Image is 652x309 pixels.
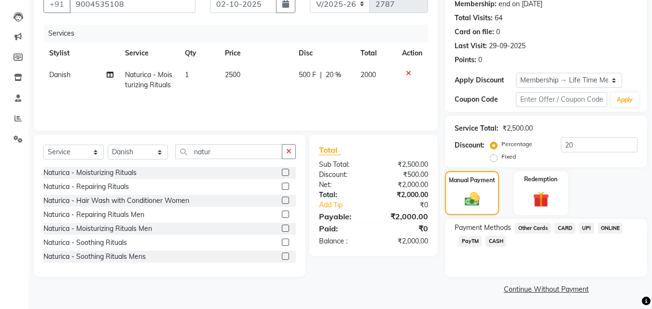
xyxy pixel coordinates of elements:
[125,70,172,89] span: Naturica - Moisturizing Rituals
[495,13,502,23] div: 64
[43,182,129,192] div: Naturica - Repairing Rituals
[175,144,282,159] input: Search or Scan
[312,211,374,222] div: Payable:
[478,55,482,65] div: 0
[185,70,189,79] span: 1
[524,175,557,184] label: Redemption
[579,223,594,234] span: UPI
[374,236,435,246] div: ₹2,000.00
[455,41,487,51] div: Last Visit:
[312,180,374,190] div: Net:
[502,123,533,134] div: ₹2,500.00
[312,170,374,180] div: Discount:
[326,70,341,80] span: 20 %
[119,42,180,64] th: Service
[49,70,70,79] span: Danish
[455,13,493,23] div: Total Visits:
[43,168,137,178] div: Naturica - Moisturizing Rituals
[374,170,435,180] div: ₹500.00
[516,92,607,107] input: Enter Offer / Coupon Code
[455,55,476,65] div: Points:
[374,190,435,200] div: ₹2,000.00
[611,93,638,107] button: Apply
[501,140,532,148] label: Percentage
[447,284,645,295] a: Continue Without Payment
[219,42,293,64] th: Price
[319,145,341,155] span: Total
[455,75,515,85] div: Apply Discount
[486,236,506,247] span: CASH
[43,210,144,220] div: Naturica - Repairing Rituals Men
[455,27,494,37] div: Card on file:
[312,190,374,200] div: Total:
[312,223,374,234] div: Paid:
[312,200,384,210] a: Add Tip
[374,180,435,190] div: ₹2,000.00
[374,223,435,234] div: ₹0
[355,42,396,64] th: Total
[299,70,316,80] span: 500 F
[449,176,495,185] label: Manual Payment
[458,236,482,247] span: PayTM
[44,25,435,42] div: Services
[455,223,511,233] span: Payment Methods
[43,224,152,234] div: Naturica - Moisturizing Rituals Men
[384,200,436,210] div: ₹0
[555,223,575,234] span: CARD
[43,196,189,206] div: Naturica - Hair Wash with Conditioner Women
[489,41,526,51] div: 29-09-2025
[515,223,551,234] span: Other Cards
[396,42,428,64] th: Action
[361,70,376,79] span: 2000
[43,42,119,64] th: Stylist
[528,189,554,209] img: _gift.svg
[598,223,623,234] span: ONLINE
[293,42,355,64] th: Disc
[455,94,515,105] div: Coupon Code
[312,236,374,246] div: Balance :
[43,252,146,262] div: Naturica - Soothing Rituals Mens
[496,27,500,37] div: 0
[179,42,219,64] th: Qty
[43,238,127,248] div: Naturica - Soothing Rituals
[501,152,516,161] label: Fixed
[312,160,374,170] div: Sub Total:
[460,190,485,208] img: _cash.svg
[455,140,485,150] div: Discount:
[320,70,322,80] span: |
[225,70,240,79] span: 2500
[374,211,435,222] div: ₹2,000.00
[374,160,435,170] div: ₹2,500.00
[455,123,499,134] div: Service Total:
